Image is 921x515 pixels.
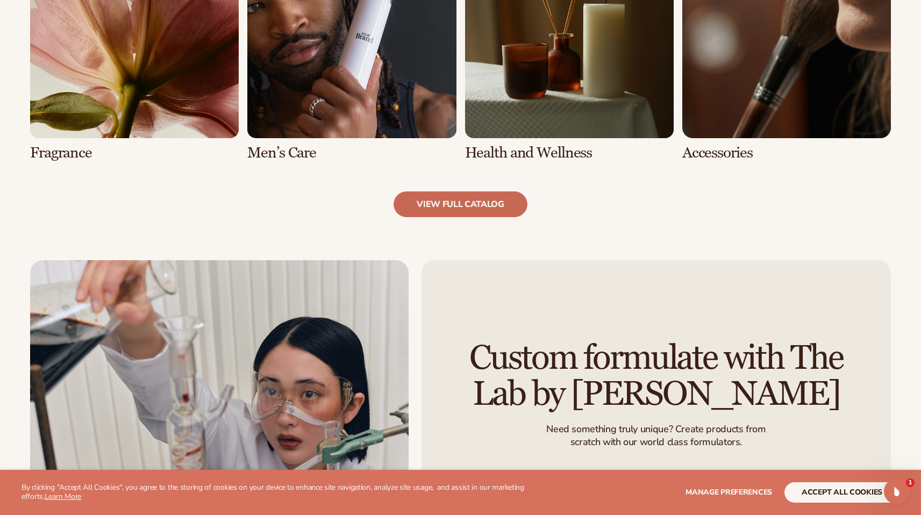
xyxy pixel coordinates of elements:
[906,478,915,487] span: 1
[686,482,772,503] button: Manage preferences
[452,340,861,412] h2: Custom formulate with The Lab by [PERSON_NAME]
[784,482,899,503] button: accept all cookies
[22,483,544,502] p: By clicking "Accept All Cookies", you agree to the storing of cookies on your device to enhance s...
[686,487,772,497] span: Manage preferences
[45,491,81,502] a: Learn More
[884,478,910,504] iframe: Intercom live chat
[394,191,527,217] a: view full catalog
[546,436,766,448] p: scratch with our world class formulators.
[546,423,766,435] p: Need something truly unique? Create products from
